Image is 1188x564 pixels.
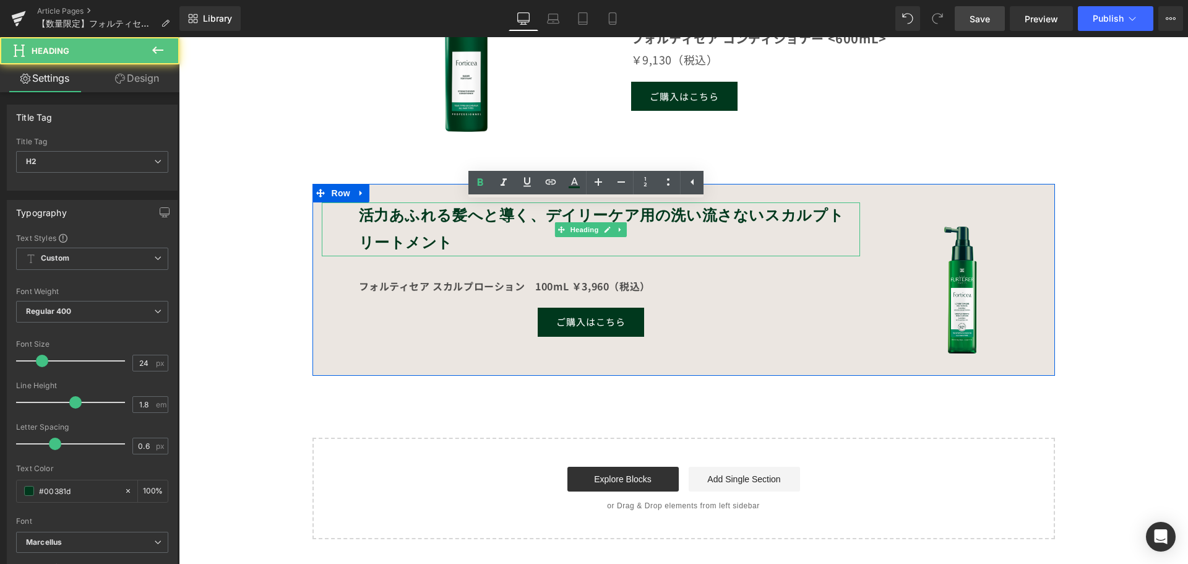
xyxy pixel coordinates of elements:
a: ご購入はこちら [359,271,465,300]
div: Title Tag [16,137,168,146]
b: Custom [41,253,69,264]
span: px [156,359,166,367]
a: Preview [1010,6,1073,31]
div: Letter Spacing [16,423,168,432]
a: Expand / Collapse [435,185,448,200]
a: Expand / Collapse [174,147,191,165]
a: New Library [179,6,241,31]
p: or Drag & Drop elements from left sidebar [153,464,856,473]
span: Heading [389,185,422,200]
span: 【数量限定】フォルティセア＜ビッグボトルサイズ＞のシャンプー＆コンディショナー が再登場！ [37,19,156,28]
a: Add Single Section [510,430,621,454]
a: Laptop [538,6,568,31]
span: px [156,442,166,450]
div: Font Weight [16,287,168,296]
i: Marcellus [26,537,62,548]
div: Font [16,517,168,526]
span: Heading [32,46,69,56]
div: Text Color [16,464,168,473]
a: Explore Blocks [389,430,500,454]
a: Desktop [509,6,538,31]
b: 活力あふれる髪へと導く、デイリーケア用の洗い流さない [180,169,587,188]
strong: フォルティセア スカルプローション 100mL ￥3,960（税込） [180,241,471,256]
span: em [156,401,166,409]
a: Tablet [568,6,598,31]
p: ￥9,130（税込） [452,12,867,32]
span: Save [970,12,990,25]
a: Mobile [598,6,627,31]
div: Font Size [16,340,168,349]
a: ご購入はこちら [452,45,559,74]
div: Open Intercom Messenger [1146,522,1176,552]
b: スカルプトリートメント [180,169,666,214]
span: Row [150,147,174,165]
a: Article Pages [37,6,179,16]
span: Library [203,13,232,24]
button: More [1158,6,1183,31]
div: Line Height [16,381,168,390]
span: Publish [1093,14,1124,24]
input: Color [39,484,118,498]
div: % [138,480,168,502]
b: Regular 400 [26,306,72,316]
div: Text Styles [16,233,168,243]
button: Publish [1078,6,1153,31]
span: Preview [1025,12,1058,25]
a: Design [92,64,182,92]
b: H2 [26,157,37,166]
button: Redo [925,6,950,31]
div: Title Tag [16,105,53,123]
button: Undo [895,6,920,31]
div: Typography [16,201,67,218]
